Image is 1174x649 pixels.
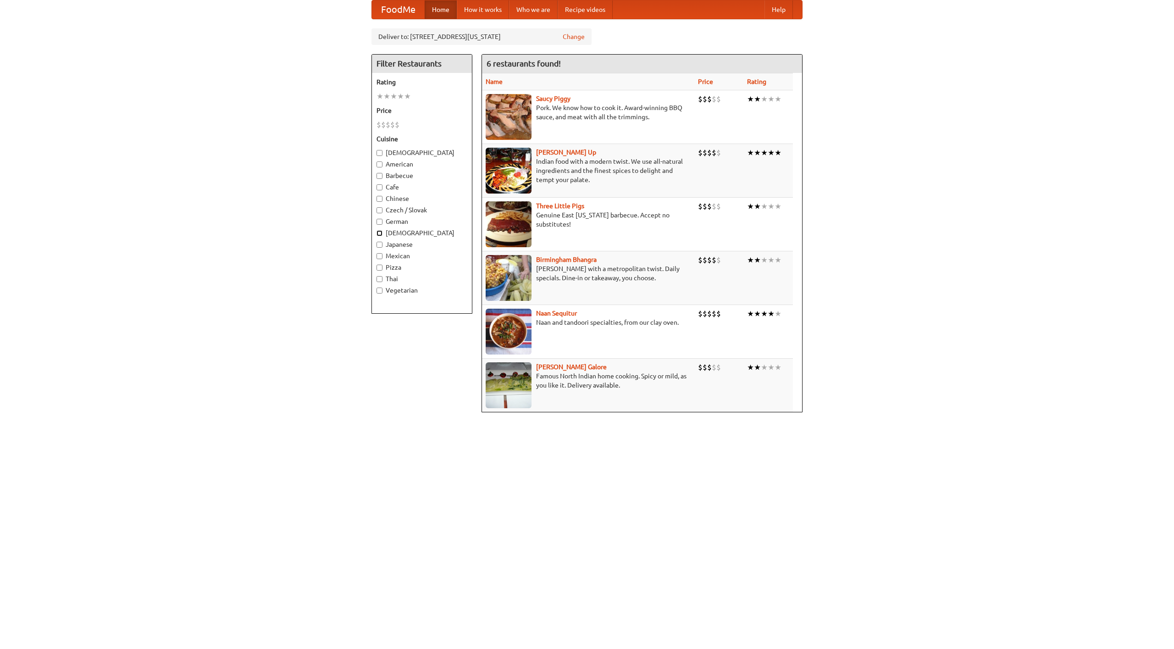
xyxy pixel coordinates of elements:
[747,148,754,158] li: ★
[486,201,532,247] img: littlepigs.jpg
[716,309,721,319] li: $
[768,94,775,104] li: ★
[377,288,382,294] input: Vegetarian
[377,217,467,226] label: German
[377,228,467,238] label: [DEMOGRAPHIC_DATA]
[761,94,768,104] li: ★
[703,94,707,104] li: $
[707,94,712,104] li: $
[536,202,584,210] a: Three Little Pigs
[377,160,467,169] label: American
[377,274,467,283] label: Thai
[372,0,425,19] a: FoodMe
[775,94,781,104] li: ★
[487,59,561,68] ng-pluralize: 6 restaurants found!
[754,362,761,372] li: ★
[386,120,390,130] li: $
[764,0,793,19] a: Help
[716,94,721,104] li: $
[747,255,754,265] li: ★
[486,211,691,229] p: Genuine East [US_STATE] barbecue. Accept no substitutes!
[754,309,761,319] li: ★
[377,106,467,115] h5: Price
[768,255,775,265] li: ★
[377,148,467,157] label: [DEMOGRAPHIC_DATA]
[509,0,558,19] a: Who we are
[707,362,712,372] li: $
[377,173,382,179] input: Barbecue
[390,120,395,130] li: $
[383,91,390,101] li: ★
[377,150,382,156] input: [DEMOGRAPHIC_DATA]
[707,255,712,265] li: $
[425,0,457,19] a: Home
[486,103,691,122] p: Pork. We know how to cook it. Award-winning BBQ sauce, and meat with all the trimmings.
[698,148,703,158] li: $
[703,255,707,265] li: $
[486,264,691,283] p: [PERSON_NAME] with a metropolitan twist. Daily specials. Dine-in or takeaway, you choose.
[486,362,532,408] img: currygalore.jpg
[558,0,613,19] a: Recipe videos
[377,263,467,272] label: Pizza
[377,240,467,249] label: Japanese
[707,148,712,158] li: $
[698,255,703,265] li: $
[703,309,707,319] li: $
[707,201,712,211] li: $
[371,28,592,45] div: Deliver to: [STREET_ADDRESS][US_STATE]
[377,196,382,202] input: Chinese
[377,253,382,259] input: Mexican
[698,362,703,372] li: $
[716,148,721,158] li: $
[712,309,716,319] li: $
[747,309,754,319] li: ★
[377,134,467,144] h5: Cuisine
[377,205,467,215] label: Czech / Slovak
[377,242,382,248] input: Japanese
[712,201,716,211] li: $
[536,363,607,371] a: [PERSON_NAME] Galore
[377,276,382,282] input: Thai
[775,362,781,372] li: ★
[768,201,775,211] li: ★
[457,0,509,19] a: How it works
[768,362,775,372] li: ★
[747,78,766,85] a: Rating
[707,309,712,319] li: $
[536,256,597,263] a: Birmingham Bhangra
[775,148,781,158] li: ★
[761,309,768,319] li: ★
[486,148,532,194] img: curryup.jpg
[712,148,716,158] li: $
[712,255,716,265] li: $
[377,184,382,190] input: Cafe
[703,201,707,211] li: $
[703,362,707,372] li: $
[536,310,577,317] a: Naan Sequitur
[377,207,382,213] input: Czech / Slovak
[775,201,781,211] li: ★
[754,94,761,104] li: ★
[698,201,703,211] li: $
[747,94,754,104] li: ★
[712,362,716,372] li: $
[768,309,775,319] li: ★
[377,286,467,295] label: Vegetarian
[486,157,691,184] p: Indian food with a modern twist. We use all-natural ingredients and the finest spices to delight ...
[390,91,397,101] li: ★
[377,230,382,236] input: [DEMOGRAPHIC_DATA]
[381,120,386,130] li: $
[716,362,721,372] li: $
[703,148,707,158] li: $
[536,95,570,102] a: Saucy Piggy
[698,78,713,85] a: Price
[536,149,596,156] a: [PERSON_NAME] Up
[754,255,761,265] li: ★
[377,91,383,101] li: ★
[698,309,703,319] li: $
